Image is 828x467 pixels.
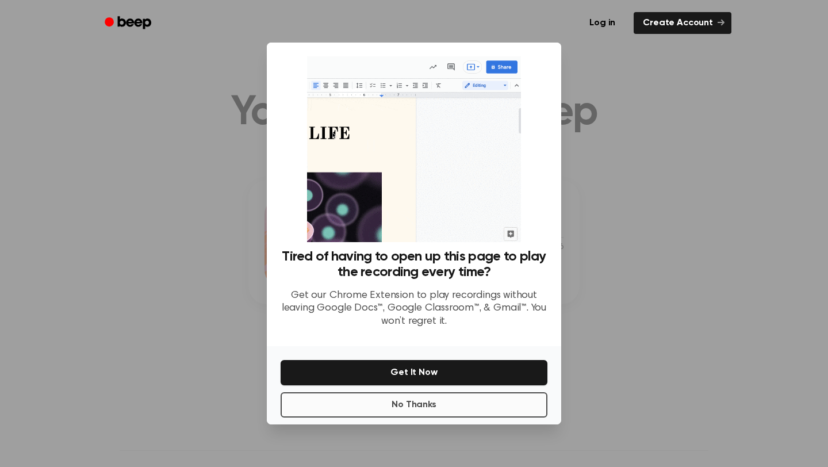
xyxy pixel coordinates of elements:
h3: Tired of having to open up this page to play the recording every time? [281,249,547,280]
a: Create Account [634,12,731,34]
a: Beep [97,12,162,35]
p: Get our Chrome Extension to play recordings without leaving Google Docs™, Google Classroom™, & Gm... [281,289,547,328]
button: No Thanks [281,392,547,418]
img: Beep extension in action [307,56,520,242]
a: Log in [578,10,627,36]
button: Get It Now [281,360,547,385]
